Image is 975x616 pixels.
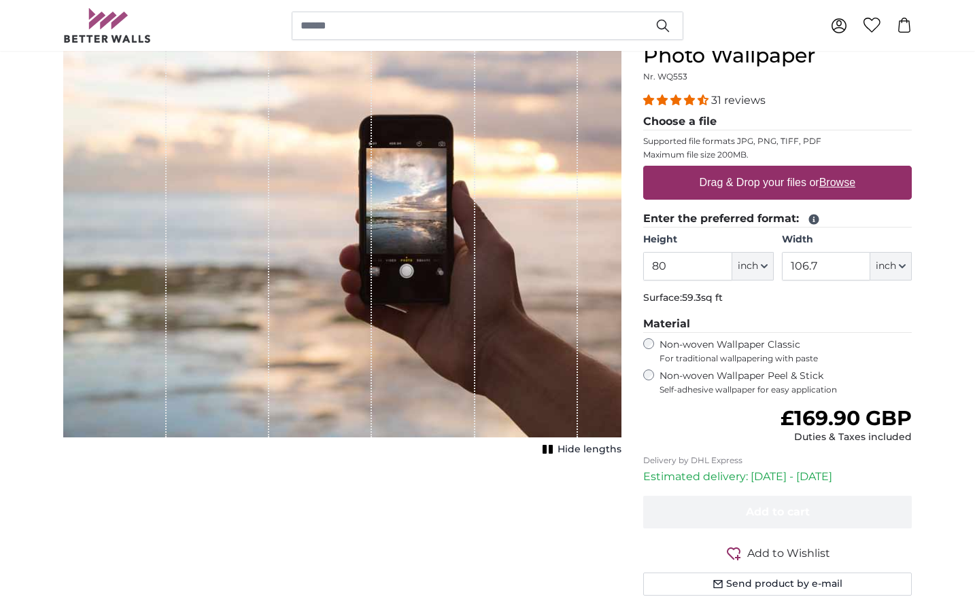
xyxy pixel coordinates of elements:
[643,211,912,228] legend: Enter the preferred format:
[63,8,152,43] img: Betterwalls
[643,469,912,485] p: Estimated delivery: [DATE] - [DATE]
[643,71,687,81] span: Nr. WQ553
[643,291,912,305] p: Surface:
[643,233,773,247] label: Height
[643,113,912,130] legend: Choose a file
[819,177,855,188] u: Browse
[870,252,912,280] button: inch
[781,431,912,444] div: Duties & Taxes included
[876,259,896,273] span: inch
[643,136,912,147] p: Supported file formats JPG, PNG, TIFF, PDF
[63,19,621,459] div: 1 of 1
[538,440,621,459] button: Hide lengths
[746,505,810,518] span: Add to cart
[747,545,830,562] span: Add to Wishlist
[711,94,766,107] span: 31 reviews
[643,545,912,562] button: Add to Wishlist
[643,573,912,596] button: Send product by e-mail
[738,259,758,273] span: inch
[694,169,861,196] label: Drag & Drop your files or
[643,496,912,528] button: Add to cart
[682,291,723,304] span: 59.3sq ft
[643,455,912,466] p: Delivery by DHL Express
[643,149,912,160] p: Maximum file size 200MB.
[660,338,912,364] label: Non-woven Wallpaper Classic
[732,252,774,280] button: inch
[660,353,912,364] span: For traditional wallpapering with paste
[781,405,912,431] span: £169.90 GBP
[660,369,912,395] label: Non-woven Wallpaper Peel & Stick
[558,443,621,456] span: Hide lengths
[643,94,711,107] span: 4.32 stars
[782,233,912,247] label: Width
[643,316,912,333] legend: Material
[660,384,912,395] span: Self-adhesive wallpaper for easy application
